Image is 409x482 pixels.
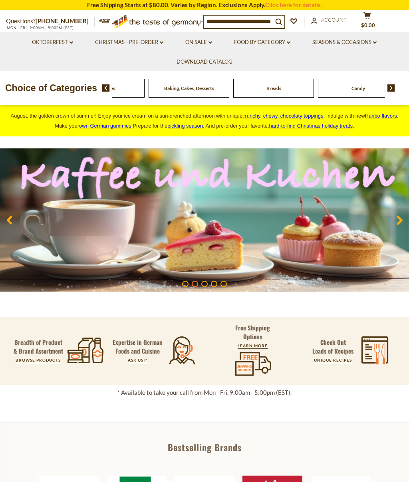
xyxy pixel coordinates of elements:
a: BROWSE PRODUCTS [16,358,61,362]
a: Oktoberfest [32,38,73,47]
a: own German gummies. [79,123,133,129]
a: UNIQUE RECIPES [314,358,352,362]
a: Download Catalog [177,58,232,66]
div: Bestselling Brands [0,443,409,452]
a: LEARN MORE [238,343,268,348]
a: Account [311,16,347,24]
img: previous arrow [102,84,110,92]
a: Candy [351,85,365,91]
p: Expertise in German Foods and Cuisine [109,338,167,355]
a: On Sale [185,38,212,47]
a: [PHONE_NUMBER] [36,17,89,24]
span: . [269,123,354,129]
p: Check Out Loads of Recipes [312,338,353,355]
button: $0.00 [355,12,379,32]
a: Baking, Cakes, Desserts [164,85,214,91]
a: pickling season [167,123,203,129]
span: runchy, chewy, chocolaty toppings [245,113,323,119]
a: Click here for details. [265,1,322,8]
p: Free Shipping Options [226,323,279,341]
span: MON - FRI, 9:00AM - 5:00PM (EST) [6,26,74,30]
span: $0.00 [361,22,375,28]
a: Seasons & Occasions [312,38,377,47]
a: Food By Category [234,38,290,47]
p: Breadth of Product & Brand Assortment [13,338,63,355]
a: Haribo flavors [365,113,397,119]
p: Questions? [6,16,95,26]
span: own German gummies [79,123,131,129]
a: hard-to-find Christmas holiday treats [269,123,353,129]
img: next arrow [387,84,395,92]
a: Christmas - PRE-ORDER [95,38,163,47]
span: August, the golden crown of summer! Enjoy your ice cream on a sun-drenched afternoon with unique ... [11,113,399,129]
a: ASK US!* [128,358,147,362]
span: Account [321,16,347,23]
a: crunchy, chewy, chocolaty toppings [242,113,324,119]
a: Breads [266,85,281,91]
